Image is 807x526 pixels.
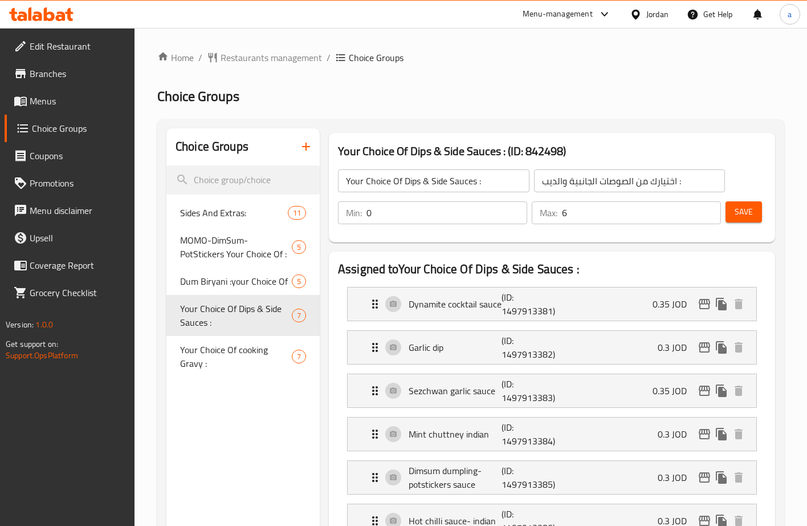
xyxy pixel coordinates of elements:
[409,297,502,311] p: Dynamite cocktail sauce
[696,469,713,486] button: edit
[30,149,125,163] span: Coupons
[176,138,248,155] h2: Choice Groups
[338,142,766,160] h3: Your Choice Of Dips & Side Sauces : (ID: 842498)
[338,326,766,369] li: Expand
[653,297,696,311] p: 0.35 JOD
[502,420,564,448] p: (ID: 1497913384)
[540,206,557,220] p: Max:
[338,456,766,499] li: Expand
[696,426,713,443] button: edit
[658,471,696,484] p: 0.3 JOD
[713,296,730,313] button: duplicate
[696,296,713,313] button: edit
[338,282,766,326] li: Expand
[338,261,766,278] h2: Assigned to Your Choice Of Dips & Side Sauces :
[5,224,134,252] a: Upsell
[730,296,747,313] button: delete
[713,339,730,356] button: duplicate
[730,469,747,486] button: delete
[346,206,362,220] p: Min:
[502,464,564,491] p: (ID: 1497913385)
[5,279,134,306] a: Grocery Checklist
[5,169,134,197] a: Promotions
[166,226,320,268] div: MOMO-DimSum- PotStickers Your Choice Of :5
[30,258,125,272] span: Coverage Report
[696,382,713,399] button: edit
[207,51,322,64] a: Restaurants management
[327,51,331,64] li: /
[157,83,239,109] span: Choice Groups
[502,377,564,404] p: (ID: 1497913383)
[292,351,305,362] span: 7
[713,426,730,443] button: duplicate
[713,382,730,399] button: duplicate
[180,343,292,370] span: Your Choice Of cooking Gravy :
[292,310,305,321] span: 7
[713,469,730,486] button: duplicate
[5,197,134,224] a: Menu disclaimer
[646,8,669,21] div: Jordan
[180,206,288,220] span: Sides And Extras:
[6,317,34,332] span: Version:
[180,302,292,329] span: Your Choice Of Dips & Side Sauces :
[166,268,320,295] div: Dum Biryani :your Choice Of5
[502,334,564,361] p: (ID: 1497913382)
[5,115,134,142] a: Choice Groups
[30,286,125,300] span: Grocery Checklist
[409,341,502,354] p: Garlic dip
[523,7,593,21] div: Menu-management
[292,309,306,322] div: Choices
[30,176,125,190] span: Promotions
[730,339,747,356] button: delete
[409,427,502,441] p: Mint chuttney indian
[6,337,58,351] span: Get support on:
[30,67,125,80] span: Branches
[35,317,53,332] span: 1.0.0
[409,384,502,398] p: Sezchwan garlic sauce
[292,242,305,253] span: 5
[6,348,78,363] a: Support.OpsPlatform
[5,142,134,169] a: Coupons
[735,205,753,219] span: Save
[348,374,756,407] div: Expand
[292,240,306,254] div: Choices
[502,290,564,318] p: (ID: 1497913381)
[166,295,320,336] div: Your Choice Of Dips & Side Sauces :7
[726,201,762,222] button: Save
[658,341,696,354] p: 0.3 JOD
[30,94,125,108] span: Menus
[288,206,306,220] div: Choices
[348,288,756,321] div: Expand
[166,165,320,195] input: search
[157,51,194,64] a: Home
[5,60,134,87] a: Branches
[30,231,125,245] span: Upsell
[338,412,766,456] li: Expand
[5,33,134,60] a: Edit Restaurant
[5,87,134,115] a: Menus
[409,464,502,491] p: Dimsum dumpling-potstickers sauce
[348,331,756,364] div: Expand
[30,204,125,217] span: Menu disclaimer
[788,8,792,21] span: a
[730,426,747,443] button: delete
[221,51,322,64] span: Restaurants management
[166,199,320,226] div: Sides And Extras:11
[288,208,305,219] span: 11
[730,382,747,399] button: delete
[198,51,202,64] li: /
[292,276,305,287] span: 5
[658,427,696,441] p: 0.3 JOD
[292,350,306,363] div: Choices
[653,384,696,398] p: 0.35 JOD
[180,274,292,288] span: Dum Biryani :your Choice Of
[348,461,756,494] div: Expand
[349,51,403,64] span: Choice Groups
[338,369,766,412] li: Expand
[166,336,320,377] div: Your Choice Of cooking Gravy :7
[32,122,125,135] span: Choice Groups
[180,233,292,261] span: MOMO-DimSum- PotStickers Your Choice Of :
[348,418,756,451] div: Expand
[30,39,125,53] span: Edit Restaurant
[292,274,306,288] div: Choices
